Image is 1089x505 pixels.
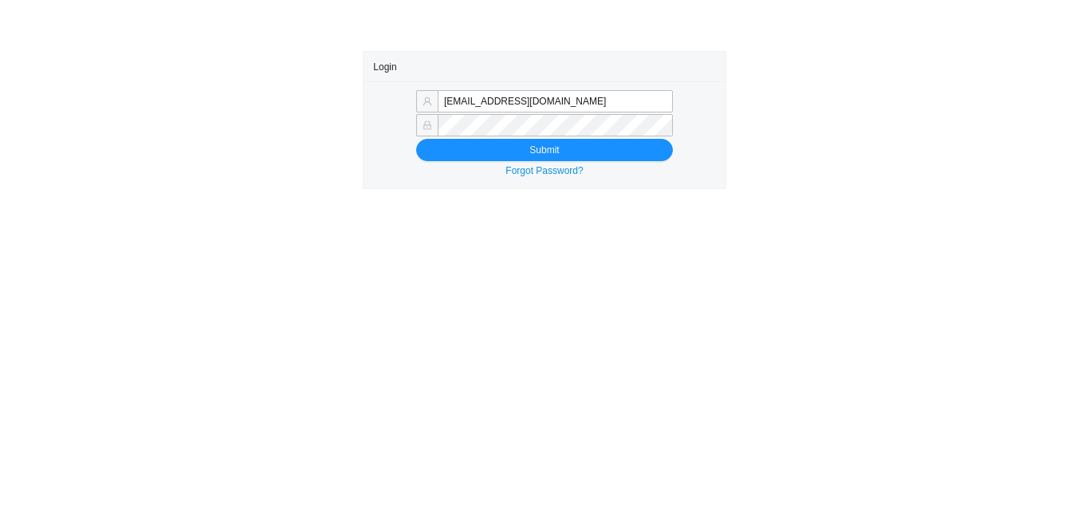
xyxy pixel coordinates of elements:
span: lock [423,120,432,130]
span: user [423,97,432,106]
div: Login [373,52,715,81]
span: Submit [529,142,559,158]
input: Email [438,90,673,112]
a: Forgot Password? [505,165,583,176]
button: Submit [416,139,673,161]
